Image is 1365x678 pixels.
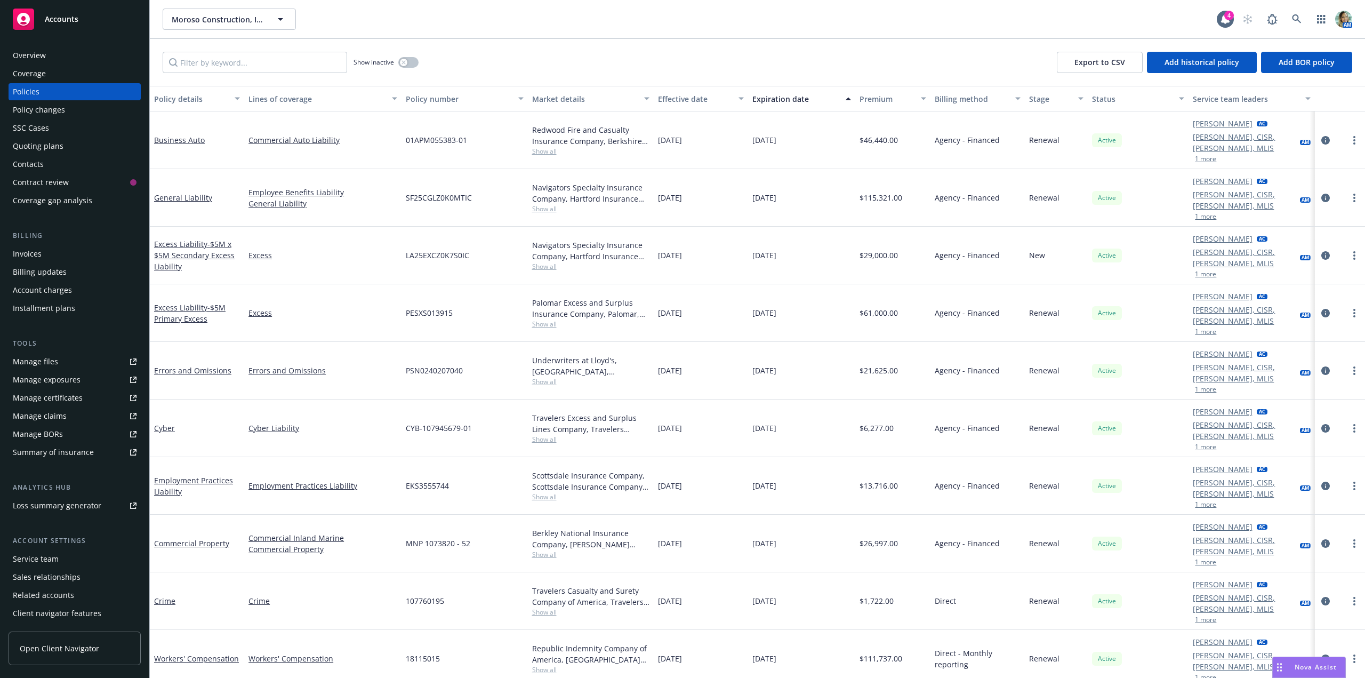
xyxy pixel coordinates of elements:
button: Moroso Construction, Inc. [163,9,296,30]
div: Palomar Excess and Surplus Insurance Company, Palomar, CRC Group [532,297,649,320]
span: Active [1096,596,1118,606]
span: $26,997.00 [860,538,898,549]
div: Invoices [13,245,42,262]
button: Expiration date [748,86,855,111]
a: Employee Benefits Liability [248,187,397,198]
span: 01APM055383-01 [406,134,467,146]
div: Redwood Fire and Casualty Insurance Company, Berkshire Hathaway Homestate Companies (BHHC) [532,124,649,147]
button: Stage [1025,86,1088,111]
span: Direct - Monthly reporting [935,648,1021,670]
button: 1 more [1195,213,1216,220]
span: Active [1096,481,1118,491]
a: Switch app [1311,9,1332,30]
button: Service team leaders [1189,86,1314,111]
a: Crime [154,596,175,606]
a: Search [1286,9,1307,30]
button: 1 more [1195,617,1216,623]
span: LA25EXCZ0K7S0IC [406,250,469,261]
div: Berkley National Insurance Company, [PERSON_NAME] Corporation, Brown & Riding Insurance Services,... [532,528,649,550]
a: [PERSON_NAME], CISR, [PERSON_NAME], MLIS [1193,477,1295,499]
div: Summary of insurance [13,444,94,461]
a: Quoting plans [9,138,141,155]
span: SF25CGLZ0K0MTIC [406,192,472,203]
span: [DATE] [752,365,776,376]
a: circleInformation [1319,652,1332,665]
input: Filter by keyword... [163,52,347,73]
span: Show all [532,204,649,213]
a: [PERSON_NAME], CISR, [PERSON_NAME], MLIS [1193,362,1295,384]
a: Business Auto [154,135,205,145]
a: Related accounts [9,587,141,604]
button: 1 more [1195,444,1216,450]
span: EKS3555744 [406,480,449,491]
a: Commercial Property [154,538,229,548]
a: Excess [248,250,397,261]
a: [PERSON_NAME], CISR, [PERSON_NAME], MLIS [1193,535,1295,557]
a: Commercial Inland Marine [248,532,397,544]
a: more [1348,595,1361,608]
a: [PERSON_NAME] [1193,406,1252,417]
a: Excess Liability [154,302,226,324]
a: circleInformation [1319,595,1332,608]
div: Contract review [13,174,69,191]
span: Open Client Navigator [20,643,99,654]
span: Renewal [1029,538,1059,549]
button: 1 more [1195,329,1216,335]
a: Employment Practices Liability [154,475,233,497]
a: Errors and Omissions [248,365,397,376]
button: 1 more [1195,156,1216,162]
span: Renewal [1029,307,1059,318]
a: [PERSON_NAME] [1193,291,1252,302]
a: Workers' Compensation [154,653,239,664]
a: Commercial Auto Liability [248,134,397,146]
span: [DATE] [752,653,776,664]
span: Renewal [1029,422,1059,434]
div: Manage exposures [13,371,81,388]
a: circleInformation [1319,480,1332,492]
span: [DATE] [752,422,776,434]
span: Add historical policy [1165,57,1239,67]
a: more [1348,134,1361,147]
span: Show all [532,665,649,674]
a: Loss summary generator [9,497,141,514]
span: Renewal [1029,134,1059,146]
div: Quoting plans [13,138,63,155]
a: [PERSON_NAME] [1193,636,1252,648]
div: Sales relationships [13,569,81,586]
span: $21,625.00 [860,365,898,376]
div: Stage [1029,93,1072,105]
span: Show all [532,320,649,329]
div: Expiration date [752,93,839,105]
a: more [1348,480,1361,492]
span: Agency - Financed [935,134,1000,146]
span: $13,716.00 [860,480,898,491]
div: Service team [13,551,59,568]
div: Policy details [154,93,228,105]
span: 107760195 [406,595,444,607]
a: Account charges [9,282,141,299]
a: more [1348,307,1361,320]
span: $1,722.00 [860,595,894,607]
a: circleInformation [1319,249,1332,262]
button: 1 more [1195,271,1216,277]
a: [PERSON_NAME], CISR, [PERSON_NAME], MLIS [1193,650,1295,672]
span: Manage exposures [9,371,141,388]
a: Start snowing [1237,9,1258,30]
span: Nova Assist [1295,663,1337,672]
div: Tools [9,338,141,349]
span: Show all [532,147,649,156]
a: Service team [9,551,141,568]
button: Policy details [150,86,244,111]
div: Billing [9,230,141,241]
span: Direct [935,595,956,607]
div: Travelers Excess and Surplus Lines Company, Travelers Insurance, Corvus Insurance (Travelers), CR... [532,412,649,435]
button: Export to CSV [1057,52,1143,73]
div: Analytics hub [9,482,141,493]
button: Policy number [402,86,527,111]
span: [DATE] [658,653,682,664]
div: Policy changes [13,101,65,118]
div: Loss summary generator [13,497,101,514]
span: [DATE] [658,134,682,146]
span: Agency - Financed [935,250,1000,261]
a: circleInformation [1319,307,1332,320]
